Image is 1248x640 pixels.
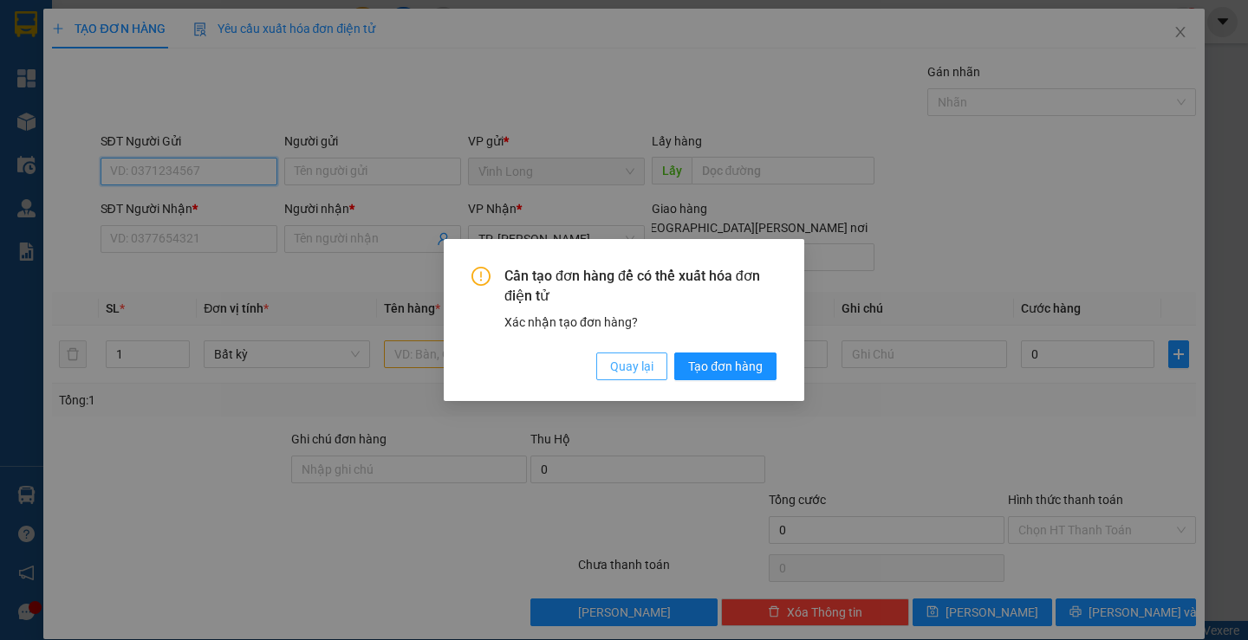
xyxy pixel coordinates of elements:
[674,352,777,380] button: Tạo đơn hàng
[610,357,653,376] span: Quay lại
[471,267,491,286] span: exclamation-circle
[504,313,777,332] div: Xác nhận tạo đơn hàng?
[504,267,777,306] span: Cần tạo đơn hàng để có thể xuất hóa đơn điện tử
[596,352,667,380] button: Quay lại
[688,357,763,376] span: Tạo đơn hàng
